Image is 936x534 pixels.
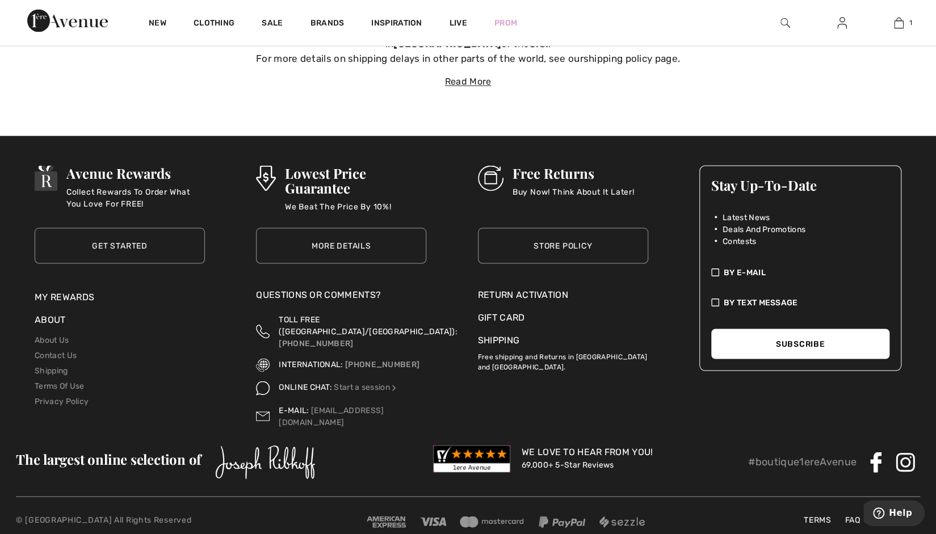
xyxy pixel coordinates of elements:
a: Contact Us [35,350,77,360]
span: 1 [909,18,912,28]
img: Online Chat [256,381,270,394]
button: Subscribe [711,329,889,359]
img: International [256,358,270,372]
h3: Avenue Rewards [66,165,205,180]
img: Lowest Price Guarantee [256,165,275,191]
div: Read More [71,75,866,89]
a: 1 [871,16,926,30]
span: E-MAIL: [279,405,309,415]
span: Contests [723,235,756,247]
a: Prom [494,17,517,29]
h3: Free Returns [513,165,635,180]
span: By E-mail [724,266,766,278]
a: Start a session [334,382,398,392]
a: Privacy Policy [35,396,89,406]
a: [PHONE_NUMBER] [279,338,353,348]
a: Terms [798,514,837,525]
img: Sezzle [599,516,645,527]
p: We Beat The Price By 10%! [285,200,427,223]
a: About Us [35,335,69,344]
img: Free Returns [478,165,503,191]
a: Shipping [478,334,519,345]
span: TOLL FREE ([GEOGRAPHIC_DATA]/[GEOGRAPHIC_DATA]): [279,314,457,336]
img: My Info [837,16,847,30]
p: Buy Now! Think About It Later! [513,186,635,208]
span: Inspiration [371,18,422,30]
a: Clothing [194,18,234,30]
h3: Stay Up-To-Date [711,177,889,192]
img: Customer Reviews [433,445,510,472]
img: Mastercard [460,516,524,527]
a: More Details [256,228,426,263]
img: Visa [420,517,446,525]
span: ONLINE CHAT: [279,382,332,392]
h3: Lowest Price Guarantee [285,165,427,195]
img: 1ère Avenue [27,9,108,32]
a: Live [450,17,467,29]
img: Paypal [539,516,586,527]
img: Joseph Ribkoff [215,445,316,479]
span: By Text Message [724,296,798,308]
p: Free shipping and Returns in [GEOGRAPHIC_DATA] and [GEOGRAPHIC_DATA]. [478,347,648,372]
a: shipping policy page [584,53,678,64]
img: Facebook [866,452,886,472]
a: My Rewards [35,291,94,302]
img: My Bag [894,16,904,30]
a: 69,000+ 5-Star Reviews [522,460,614,469]
img: Avenue Rewards [35,165,57,191]
img: search the website [780,16,790,30]
a: Store Policy [478,228,648,263]
a: Terms Of Use [35,381,85,390]
span: Deals And Promotions [723,223,805,235]
a: New [149,18,166,30]
img: Instagram [895,452,916,472]
a: Sign In [828,16,856,30]
span: Latest News [723,211,770,223]
img: Online Chat [390,384,398,392]
a: Get Started [35,228,205,263]
p: © [GEOGRAPHIC_DATA] All Rights Reserved [16,514,317,525]
a: Sale [262,18,283,30]
div: About [35,313,205,332]
iframe: Opens a widget where you can find more information [863,500,925,528]
a: FAQ [839,514,866,525]
span: INTERNATIONAL: [279,359,343,369]
img: Amex [367,516,406,527]
a: Shipping [35,365,68,375]
a: Gift Card [478,310,648,324]
a: Return Activation [478,288,648,301]
img: check [711,296,719,308]
span: The largest online selection of [16,449,201,468]
img: check [711,266,719,278]
img: Toll Free (Canada/US) [256,313,270,349]
div: Questions or Comments? [256,288,426,307]
a: Brands [310,18,345,30]
p: Collect Rewards To Order What You Love For FREE! [66,186,205,208]
p: #boutique1ereAvenue [748,454,857,469]
a: [PHONE_NUMBER] [345,359,419,369]
div: We Love To Hear From You! [522,445,653,459]
a: [EMAIL_ADDRESS][DOMAIN_NAME] [279,405,384,427]
img: Contact us [256,404,270,428]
